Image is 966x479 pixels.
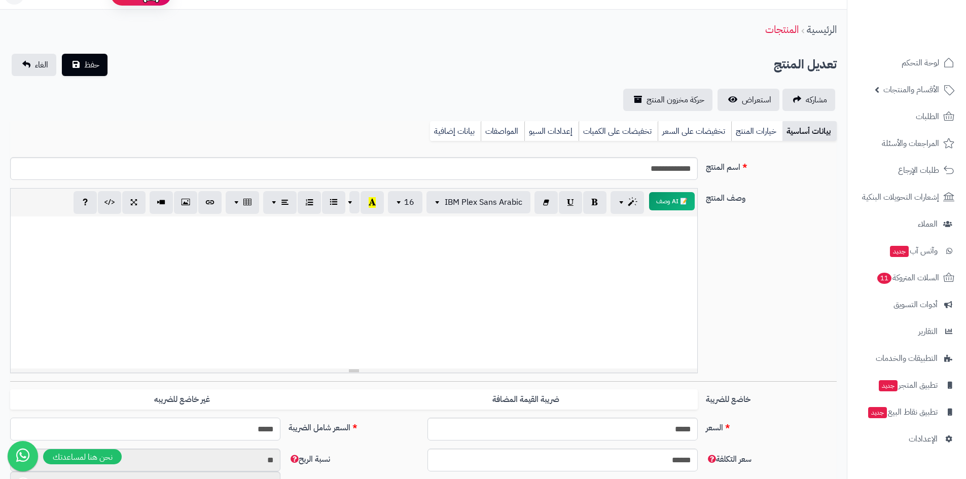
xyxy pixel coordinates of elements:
span: حفظ [84,59,99,71]
span: مشاركه [806,94,827,106]
a: إعدادات السيو [524,121,579,141]
span: لوحة التحكم [902,56,939,70]
a: السلات المتروكة11 [853,266,960,290]
a: استعراض [718,89,779,111]
span: طلبات الإرجاع [898,163,939,177]
a: المواصفات [481,121,524,141]
span: أدوات التسويق [893,298,938,312]
button: حفظ [62,54,108,76]
span: تطبيق المتجر [878,378,938,392]
a: الإعدادات [853,427,960,451]
label: وصف المنتج [702,188,841,204]
span: التقارير [918,324,938,339]
span: إشعارات التحويلات البنكية [862,190,939,204]
a: العملاء [853,212,960,236]
span: الغاء [35,59,48,71]
a: الطلبات [853,104,960,129]
a: تخفيضات على الكميات [579,121,658,141]
span: الإعدادات [909,432,938,446]
span: 16 [404,196,414,208]
a: المراجعات والأسئلة [853,131,960,156]
label: اسم المنتج [702,157,841,173]
span: جديد [868,407,887,418]
a: بيانات إضافية [430,121,481,141]
img: logo-2.png [897,28,956,50]
span: التطبيقات والخدمات [876,351,938,365]
span: السلات المتروكة [876,271,939,285]
a: لوحة التحكم [853,51,960,75]
span: الطلبات [916,109,939,124]
a: حركة مخزون المنتج [623,89,712,111]
label: خاضع للضريبة [702,389,841,406]
a: بيانات أساسية [782,121,837,141]
label: ضريبة القيمة المضافة [354,389,698,410]
span: استعراض [742,94,771,106]
span: العملاء [918,217,938,231]
a: تطبيق نقاط البيعجديد [853,400,960,424]
a: التقارير [853,319,960,344]
label: غير خاضع للضريبه [10,389,354,410]
span: سعر التكلفة [706,453,752,465]
a: مشاركه [782,89,835,111]
span: جديد [890,246,909,257]
a: الرئيسية [807,22,837,37]
span: تطبيق نقاط البيع [867,405,938,419]
button: 📝 AI وصف [649,192,695,210]
a: المنتجات [765,22,799,37]
a: وآتس آبجديد [853,239,960,263]
span: الأقسام والمنتجات [883,83,939,97]
a: أدوات التسويق [853,292,960,317]
button: IBM Plex Sans Arabic [426,191,530,213]
a: طلبات الإرجاع [853,158,960,182]
span: وآتس آب [889,244,938,258]
span: 11 [877,273,891,284]
span: حركة مخزون المنتج [647,94,704,106]
a: الغاء [12,54,56,76]
span: IBM Plex Sans Arabic [445,196,522,208]
span: نسبة الربح [289,453,330,465]
a: تخفيضات على السعر [658,121,731,141]
span: المراجعات والأسئلة [882,136,939,151]
label: السعر [702,418,841,434]
a: تطبيق المتجرجديد [853,373,960,397]
a: خيارات المنتج [731,121,782,141]
button: 16 [388,191,422,213]
label: السعر شامل الضريبة [284,418,423,434]
h2: تعديل المنتج [774,54,837,75]
span: جديد [879,380,898,391]
a: التطبيقات والخدمات [853,346,960,371]
a: إشعارات التحويلات البنكية [853,185,960,209]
